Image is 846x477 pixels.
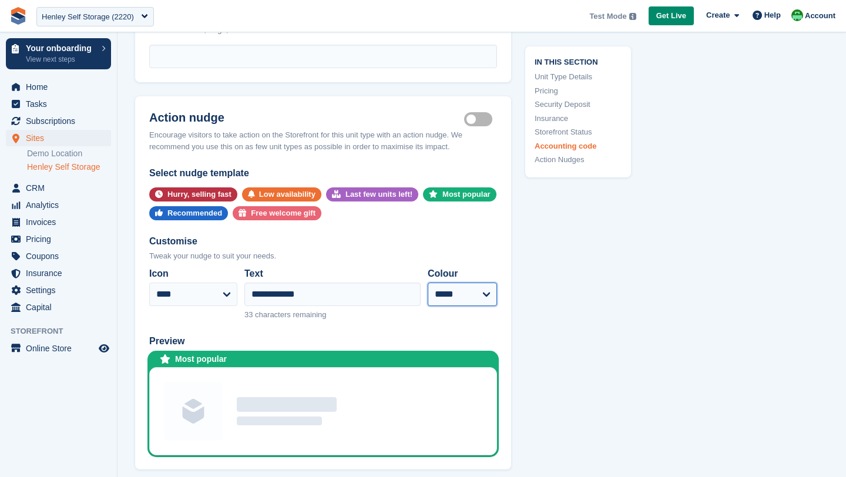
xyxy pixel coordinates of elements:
span: Coupons [26,248,96,264]
a: Demo Location [27,148,111,159]
span: Test Mode [589,11,626,22]
label: Icon [149,267,237,281]
div: Free welcome gift [251,206,315,220]
div: Recommended [167,206,222,220]
span: Get Live [656,10,686,22]
a: menu [6,299,111,315]
div: Last few units left! [345,187,412,201]
img: Unit group image placeholder [164,382,223,441]
button: Free welcome gift [233,206,321,220]
span: Home [26,79,96,95]
p: View next steps [26,54,96,65]
a: menu [6,113,111,129]
a: menu [6,248,111,264]
div: Low availability [259,187,315,201]
img: icon-info-grey-7440780725fd019a000dd9b08b2336e03edf1995a4989e88bcd33f0948082b44.svg [629,13,636,20]
span: Account [805,10,835,22]
label: Colour [428,267,497,281]
a: Accounting code [535,140,622,152]
span: Pricing [26,231,96,247]
button: Low availability [242,187,321,201]
label: Text [244,267,421,281]
div: Henley Self Storage (2220) [42,11,134,23]
a: menu [6,79,111,95]
a: menu [6,214,111,230]
span: characters remaining [255,310,326,319]
span: Tasks [26,96,96,112]
a: Henley Self Storage [27,162,111,173]
div: Most popular [442,187,491,201]
span: Invoices [26,214,96,230]
a: menu [6,96,111,112]
a: Get Live [649,6,694,26]
div: Tweak your nudge to suit your needs. [149,250,497,262]
span: Capital [26,299,96,315]
div: Customise [149,234,497,248]
span: CRM [26,180,96,196]
span: Sites [26,130,96,146]
a: menu [6,130,111,146]
span: Create [706,9,730,21]
div: Encourage visitors to take action on the Storefront for this unit type with an action nudge. We r... [149,129,497,152]
a: Pricing [535,85,622,96]
p: Your onboarding [26,44,96,52]
span: Insurance [26,265,96,281]
span: Subscriptions [26,113,96,129]
a: menu [6,231,111,247]
a: menu [6,282,111,298]
a: menu [6,197,111,213]
a: menu [6,180,111,196]
button: Recommended [149,206,228,220]
span: Storefront [11,325,117,337]
span: In this section [535,55,622,66]
a: Security Deposit [535,99,622,110]
span: 33 [244,310,253,319]
img: stora-icon-8386f47178a22dfd0bd8f6a31ec36ba5ce8667c1dd55bd0f319d3a0aa187defe.svg [9,7,27,25]
div: Preview [149,334,497,348]
div: Select nudge template [149,166,497,180]
span: Help [764,9,781,21]
a: menu [6,340,111,357]
span: Analytics [26,197,96,213]
a: Unit Type Details [535,71,622,83]
a: menu [6,265,111,281]
a: Your onboarding View next steps [6,38,111,69]
span: Settings [26,282,96,298]
label: Is active [464,119,497,120]
h2: Action nudge [149,110,464,125]
div: Most popular [175,353,227,365]
a: Preview store [97,341,111,355]
span: Online Store [26,340,96,357]
a: Action Nudges [535,154,622,166]
button: Hurry, selling fast [149,187,237,201]
img: Laura Carlisle [791,9,803,21]
a: Storefront Status [535,126,622,138]
button: Last few units left! [326,187,418,201]
a: Insurance [535,112,622,124]
button: Most popular [423,187,496,201]
div: Hurry, selling fast [167,187,231,201]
